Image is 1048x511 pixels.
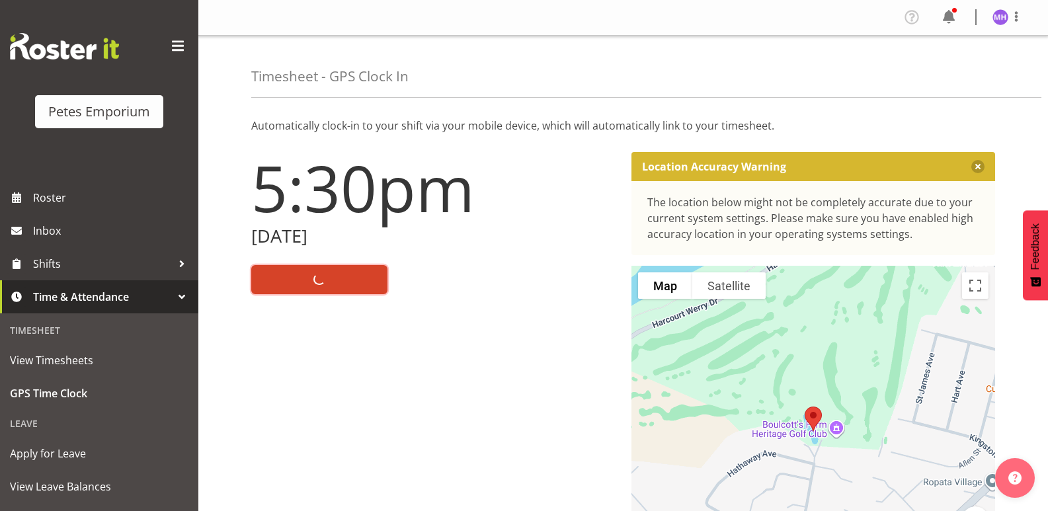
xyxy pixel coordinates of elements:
[3,437,195,470] a: Apply for Leave
[251,152,616,223] h1: 5:30pm
[1029,223,1041,270] span: Feedback
[1008,471,1022,485] img: help-xxl-2.png
[10,477,188,496] span: View Leave Balances
[3,410,195,437] div: Leave
[33,188,192,208] span: Roster
[33,221,192,241] span: Inbox
[1023,210,1048,300] button: Feedback - Show survey
[10,383,188,403] span: GPS Time Clock
[251,226,616,247] h2: [DATE]
[638,272,692,299] button: Show street map
[692,272,766,299] button: Show satellite imagery
[10,444,188,463] span: Apply for Leave
[10,350,188,370] span: View Timesheets
[251,118,995,134] p: Automatically clock-in to your shift via your mobile device, which will automatically link to you...
[3,344,195,377] a: View Timesheets
[3,470,195,503] a: View Leave Balances
[642,160,786,173] p: Location Accuracy Warning
[48,102,150,122] div: Petes Emporium
[251,69,409,84] h4: Timesheet - GPS Clock In
[3,377,195,410] a: GPS Time Clock
[992,9,1008,25] img: mackenzie-halford4471.jpg
[10,33,119,59] img: Rosterit website logo
[33,254,172,274] span: Shifts
[971,160,985,173] button: Close message
[3,317,195,344] div: Timesheet
[33,287,172,307] span: Time & Attendance
[647,194,980,242] div: The location below might not be completely accurate due to your current system settings. Please m...
[962,272,988,299] button: Toggle fullscreen view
